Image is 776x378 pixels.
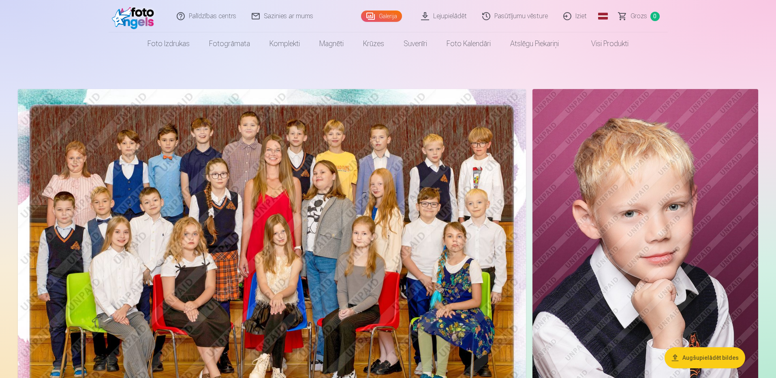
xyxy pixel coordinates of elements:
[394,32,437,55] a: Suvenīri
[353,32,394,55] a: Krūzes
[199,32,260,55] a: Fotogrāmata
[500,32,569,55] a: Atslēgu piekariņi
[138,32,199,55] a: Foto izdrukas
[665,347,745,368] button: Augšupielādēt bildes
[260,32,310,55] a: Komplekti
[437,32,500,55] a: Foto kalendāri
[310,32,353,55] a: Magnēti
[361,11,402,22] a: Galerija
[569,32,638,55] a: Visi produkti
[650,12,660,21] span: 0
[112,3,158,29] img: /fa1
[631,11,647,21] span: Grozs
